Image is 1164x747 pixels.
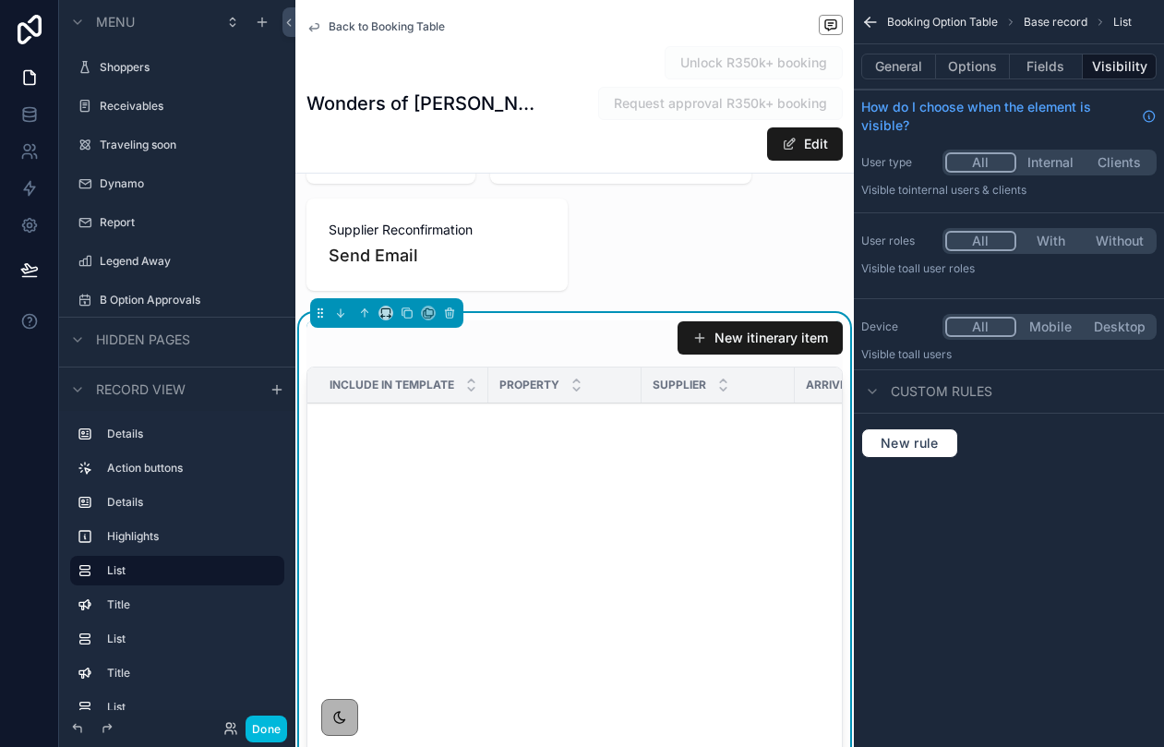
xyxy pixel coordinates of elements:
[1016,152,1086,173] button: Internal
[107,666,270,681] label: Title
[107,529,270,544] label: Highlights
[891,382,992,401] span: Custom rules
[107,700,270,715] label: List
[100,254,273,269] label: Legend Away
[107,563,270,578] label: List
[107,495,270,510] label: Details
[861,428,958,458] button: New rule
[96,13,135,31] span: Menu
[107,597,270,612] label: Title
[861,155,935,170] label: User type
[873,435,946,452] span: New rule
[945,231,1016,251] button: All
[329,19,445,34] span: Back to Booking Table
[861,54,936,79] button: General
[1024,15,1087,30] span: Base record
[107,632,270,646] label: List
[861,98,1134,135] span: How do I choose when the element is visible?
[100,215,273,230] label: Report
[1085,152,1154,173] button: Clients
[107,427,270,441] label: Details
[1085,317,1154,337] button: Desktop
[861,347,1157,362] p: Visible to
[1085,231,1154,251] button: Without
[678,321,843,355] button: New itinerary item
[107,461,270,476] label: Action buttons
[100,138,273,152] label: Traveling soon
[861,98,1157,135] a: How do I choose when the element is visible?
[806,378,846,392] span: Arrive
[1016,317,1086,337] button: Mobile
[499,378,559,392] span: Property
[861,261,1157,276] p: Visible to
[1083,54,1157,79] button: Visibility
[767,127,843,161] button: Edit
[945,317,1016,337] button: All
[908,261,975,275] span: All user roles
[246,716,287,742] button: Done
[100,293,273,307] label: B Option Approvals
[1113,15,1132,30] span: List
[306,90,535,116] h1: Wonders of [PERSON_NAME] Safari - Option 1
[861,234,935,248] label: User roles
[96,331,190,349] span: Hidden pages
[100,99,273,114] label: Receivables
[945,152,1016,173] button: All
[1016,231,1086,251] button: With
[861,183,1157,198] p: Visible to
[887,15,998,30] span: Booking Option Table
[306,19,445,34] a: Back to Booking Table
[908,347,952,361] span: all users
[861,319,935,334] label: Device
[330,378,454,392] span: Include in template
[1010,54,1084,79] button: Fields
[96,380,186,399] span: Record view
[100,176,273,191] label: Dynamo
[908,183,1026,197] span: Internal users & clients
[100,60,273,75] label: Shoppers
[59,411,295,710] div: scrollable content
[653,378,706,392] span: Supplier
[936,54,1010,79] button: Options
